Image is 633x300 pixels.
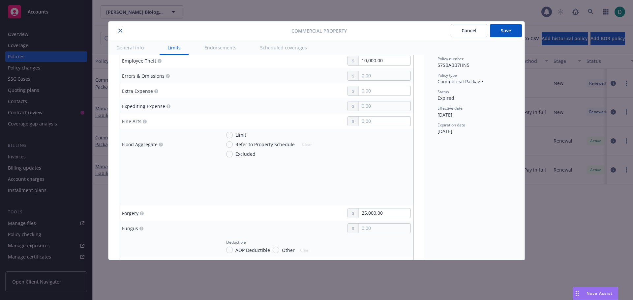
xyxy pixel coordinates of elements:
input: 0.00 [359,71,410,80]
input: AOP Deductible [226,247,233,253]
button: Save [490,24,522,37]
span: [DATE] [437,112,452,118]
span: Refer to Property Schedule [235,141,295,148]
input: 0.00 [359,56,410,65]
div: Fine Arts [122,118,141,125]
span: Commercial Package [437,78,483,85]
span: Effective date [437,105,463,111]
div: Extra Expense [122,88,153,95]
input: 0.00 [359,117,410,126]
div: Employee Theft [122,57,156,64]
button: Scheduled coverages [252,40,315,55]
input: 0.00 [359,208,410,218]
div: Errors & Omissions [122,72,165,79]
button: Cancel [451,24,487,37]
span: Excluded [235,150,256,157]
span: Policy number [437,56,464,62]
input: Limit [226,132,233,138]
input: Excluded [226,151,233,157]
button: Limits [160,40,189,55]
span: Expiration date [437,122,465,128]
span: Commercial Property [291,27,347,34]
span: Policy type [437,72,457,78]
input: 0.00 [359,101,410,111]
div: Drag to move [573,287,581,300]
button: General info [108,40,152,55]
button: close [116,27,124,35]
button: Nova Assist [573,287,618,300]
button: Endorsements [196,40,244,55]
span: [DATE] [437,128,452,134]
span: Status [437,89,449,95]
div: Forgery [122,210,138,217]
input: Other [273,247,279,253]
span: Other [282,247,295,254]
div: Flood Aggregate [122,141,158,148]
div: Expediting Expense [122,103,165,110]
div: Fungus [122,225,138,232]
span: AOP Deductible [235,247,270,254]
input: 0.00 [359,224,410,233]
span: Deductible [226,239,246,245]
span: Nova Assist [587,290,613,296]
span: 57SBABB7HN5 [437,62,469,68]
input: Refer to Property Schedule [226,141,233,148]
input: 0.00 [359,86,410,95]
span: Expired [437,95,454,101]
span: Limit [235,131,246,138]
